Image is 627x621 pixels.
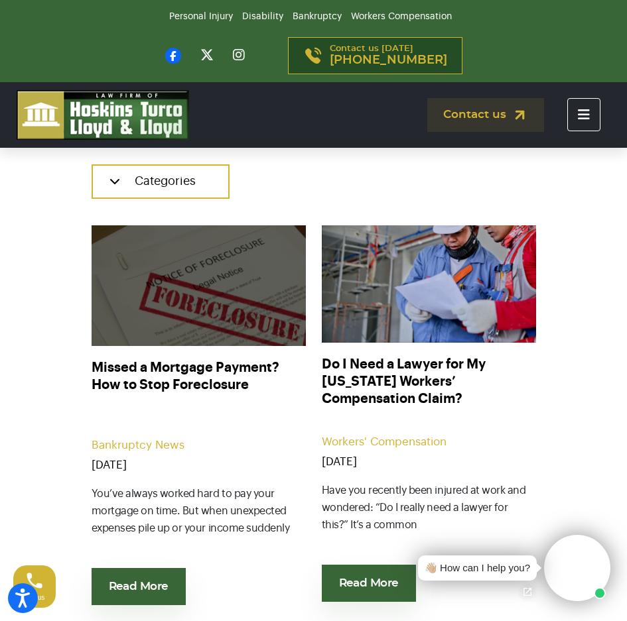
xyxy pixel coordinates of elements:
img: Missed a mortgage payment [80,219,316,352]
a: Bankruptcy News [92,439,184,451]
a: Read More [322,565,416,602]
p: Have you recently been injured at work and wondered: “Do I really need a lawyer for this?” It’s a... [322,482,536,551]
a: Workers Compensation [351,12,452,21]
div: 👋🏼 How can I help you? [425,561,530,576]
a: Workers' Compensation [322,436,447,447]
div: [DATE] [322,455,536,469]
p: Contact us [DATE] [330,44,447,67]
a: Read More [92,568,186,605]
div: [DATE] [92,459,306,472]
span: [PHONE_NUMBER] [330,54,447,67]
p: You’ve always worked hard to pay your mortgage on time. But when unexpected expenses pile up or y... [92,485,306,555]
a: Open chat [514,578,541,606]
a: Bankruptcy [293,12,342,21]
a: Do I Need a Lawyer for My [US_STATE] Workers’ Compensation Claim? [322,356,536,409]
a: Personal Injury [169,12,233,21]
a: Missed a Mortgage Payment? How to Stop Foreclosure [92,359,306,412]
a: Contact us [DATE][PHONE_NUMBER] [288,37,462,74]
button: Toggle navigation [567,98,600,131]
span: Categories [135,175,196,187]
a: Disability [242,12,283,21]
a: Contact us [427,98,544,132]
img: logo [17,90,189,140]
